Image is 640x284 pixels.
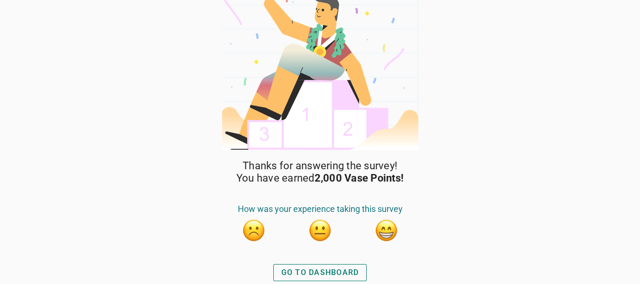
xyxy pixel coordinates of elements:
span: Thanks for answering the survey! [243,160,397,172]
div: GO TO DASHBOARD [281,267,359,278]
div: How was your experience taking this survey [221,204,420,219]
span: You have earned [236,172,404,184]
strong: 2,000 Vase Points! [315,172,404,184]
button: GO TO DASHBOARD [273,264,367,281]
